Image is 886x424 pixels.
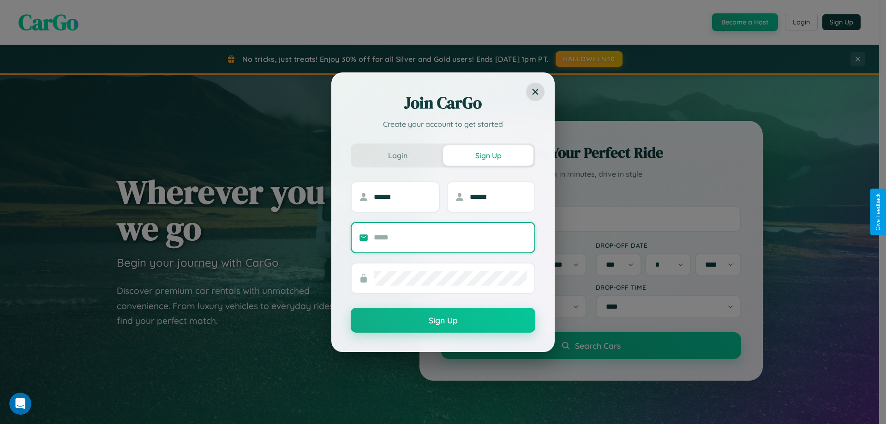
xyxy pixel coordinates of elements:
p: Create your account to get started [351,119,535,130]
div: Give Feedback [875,193,881,231]
button: Sign Up [443,145,533,166]
iframe: Intercom live chat [9,393,31,415]
button: Login [353,145,443,166]
button: Sign Up [351,308,535,333]
h2: Join CarGo [351,92,535,114]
